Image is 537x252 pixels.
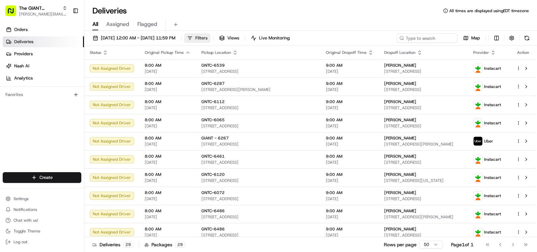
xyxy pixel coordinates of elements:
span: [STREET_ADDRESS] [384,196,462,201]
span: 9:00 AM [326,208,373,214]
span: All [92,20,98,28]
span: Log out [13,239,27,245]
span: [DATE] [145,69,191,74]
span: [STREET_ADDRESS] [201,105,315,111]
span: GNTC-6287 [201,81,225,86]
span: 8:00 AM [145,117,191,123]
a: Providers [3,49,84,59]
span: [DATE] [145,178,191,183]
span: Filters [195,35,207,41]
a: Deliveries [3,36,84,47]
span: [DATE] [145,232,191,238]
span: [DATE] [145,105,191,111]
span: Chat with us! [13,218,38,223]
span: 8:00 AM [145,208,191,214]
p: Welcome 👋 [7,27,123,38]
span: 8:00 AM [145,172,191,177]
span: [STREET_ADDRESS] [201,141,315,147]
button: Start new chat [115,66,123,74]
span: The GIANT Company [19,5,60,11]
span: [STREET_ADDRESS] [201,214,315,220]
div: Deliveries [92,241,133,248]
span: [DATE] [326,178,373,183]
span: Status [90,50,101,55]
button: [PERSON_NAME][EMAIL_ADDRESS][DOMAIN_NAME] [19,11,67,17]
span: 9:00 AM [326,172,373,177]
span: 9:00 AM [326,117,373,123]
span: Analytics [14,75,33,81]
span: [PERSON_NAME] [384,63,416,68]
span: [STREET_ADDRESS] [384,160,462,165]
a: Nash AI [3,61,84,71]
a: Orders [3,24,84,35]
button: Create [3,172,81,183]
span: All times are displayed using EDT timezone [449,8,529,13]
span: [PERSON_NAME] [384,190,416,195]
span: [STREET_ADDRESS] [201,123,315,129]
span: [DATE] [326,196,373,201]
span: [DATE] [145,160,191,165]
div: Favorites [3,89,81,100]
span: [PERSON_NAME] [384,117,416,123]
h1: Deliveries [92,5,127,16]
input: Type to search [397,33,457,43]
img: profile_instacart_ahold_partner.png [474,210,482,218]
span: Provider [473,50,489,55]
span: 9:00 AM [326,63,373,68]
button: Notifications [3,205,81,214]
button: Views [216,33,242,43]
span: Instacart [484,66,501,71]
span: GNTC-6539 [201,63,225,68]
button: [DATE] 12:00 AM - [DATE] 11:59 PM [90,33,178,43]
span: Original Dropoff Time [326,50,367,55]
span: Dropoff Location [384,50,416,55]
span: [STREET_ADDRESS] [201,160,315,165]
span: [STREET_ADDRESS] [384,123,462,129]
div: Start new chat [23,64,111,71]
span: 9:00 AM [326,99,373,104]
span: [STREET_ADDRESS][US_STATE] [384,178,462,183]
input: Clear [18,43,111,51]
span: [STREET_ADDRESS][PERSON_NAME] [201,87,315,92]
span: [DATE] [326,214,373,220]
div: 29 [123,242,133,248]
span: Pylon [67,114,82,119]
span: 9:00 AM [326,190,373,195]
img: profile_instacart_ahold_partner.png [474,100,482,109]
span: [DATE] [145,196,191,201]
span: Deliveries [14,39,33,45]
span: [DATE] [326,232,373,238]
span: [STREET_ADDRESS] [384,87,462,92]
span: [PERSON_NAME] [384,81,416,86]
span: Instacart [484,157,501,162]
span: Live Monitoring [259,35,290,41]
img: profile_instacart_ahold_partner.png [474,119,482,127]
p: Rows per page [384,241,417,248]
a: Powered byPylon [48,114,82,119]
a: 📗Knowledge Base [4,95,54,107]
button: The GIANT Company[PERSON_NAME][EMAIL_ADDRESS][DOMAIN_NAME] [3,3,70,19]
span: Instacart [484,120,501,126]
div: 💻 [57,98,62,104]
a: Analytics [3,73,84,84]
span: Settings [13,196,29,201]
img: Nash [7,7,20,20]
span: 9:00 AM [326,135,373,141]
div: 29 [175,242,185,248]
span: GNTC-6112 [201,99,225,104]
span: [PERSON_NAME] [384,226,416,232]
span: Pickup Location [201,50,231,55]
span: [STREET_ADDRESS] [384,232,462,238]
span: [DATE] [326,105,373,111]
span: Uber [484,138,493,144]
span: Views [227,35,239,41]
span: [STREET_ADDRESS] [201,178,315,183]
span: GNTC-6120 [201,172,225,177]
span: [DATE] [326,160,373,165]
span: [STREET_ADDRESS] [384,105,462,111]
img: profile_instacart_ahold_partner.png [474,173,482,182]
span: [DATE] 12:00 AM - [DATE] 11:59 PM [101,35,175,41]
span: [PERSON_NAME] [384,135,416,141]
span: [STREET_ADDRESS][PERSON_NAME] [384,141,462,147]
span: [DATE] [145,123,191,129]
